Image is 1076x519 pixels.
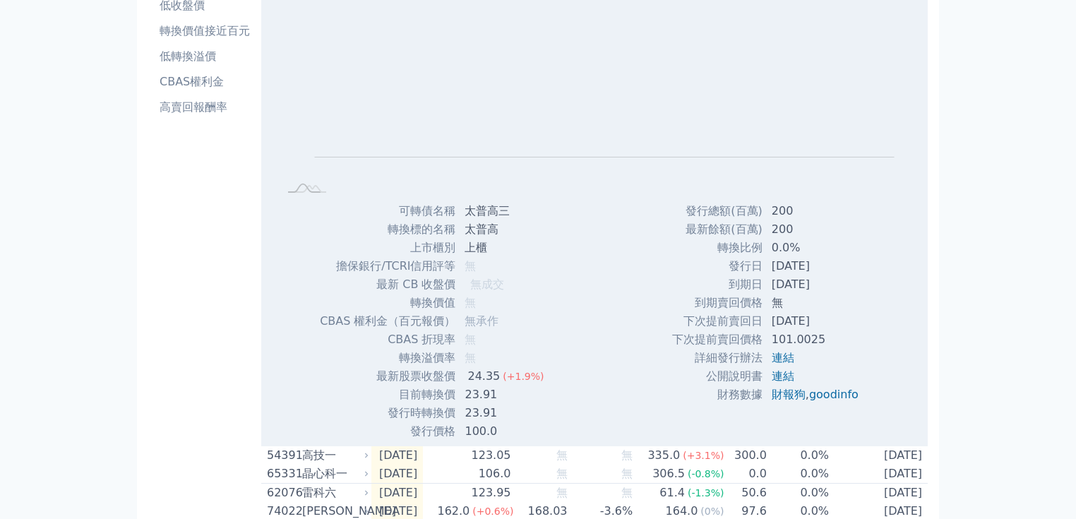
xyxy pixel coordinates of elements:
a: CBAS權利金 [154,71,256,93]
td: 最新餘額(百萬) [671,220,763,239]
td: [DATE] [830,484,928,503]
div: 晶心科一 [302,465,366,482]
td: [DATE] [763,275,870,294]
div: 62076 [267,484,299,501]
div: 高技一 [302,447,366,464]
td: 下次提前賣回日 [671,312,763,330]
span: 無成交 [470,278,504,291]
td: 上櫃 [456,239,555,257]
div: 65331 [267,465,299,482]
div: 106.0 [476,465,514,482]
td: 上市櫃別 [319,239,456,257]
a: 連結 [772,369,794,383]
a: 財報狗 [772,388,806,401]
a: 高賣回報酬率 [154,96,256,119]
span: (+1.9%) [503,371,544,382]
td: , [763,386,870,404]
div: 306.5 [650,465,688,482]
td: CBAS 權利金（百元報價） [319,312,456,330]
td: 200 [763,220,870,239]
span: 無 [556,467,568,480]
span: 無 [621,486,633,499]
td: 太普高 [456,220,555,239]
div: 123.95 [469,484,514,501]
span: 無 [465,351,476,364]
span: 無 [556,448,568,462]
td: 發行價格 [319,422,456,441]
td: 擔保銀行/TCRI信用評等 [319,257,456,275]
td: 可轉債名稱 [319,202,456,220]
span: (-1.3%) [688,487,724,499]
td: 200 [763,202,870,220]
a: goodinfo [809,388,859,401]
td: [DATE] [763,312,870,330]
td: CBAS 折現率 [319,330,456,349]
td: 0.0% [763,239,870,257]
g: Chart [301,8,895,177]
span: 無 [556,486,568,499]
td: 300.0 [724,446,767,465]
td: [DATE] [763,257,870,275]
div: 335.0 [645,447,683,464]
td: 最新 CB 收盤價 [319,275,456,294]
span: 無 [465,333,476,346]
span: 無承作 [465,314,498,328]
td: 發行總額(百萬) [671,202,763,220]
td: 發行日 [671,257,763,275]
td: 公開說明書 [671,367,763,386]
li: 低轉換溢價 [154,48,256,65]
span: (-0.8%) [688,468,724,479]
span: (+0.6%) [472,506,513,517]
span: (0%) [700,506,724,517]
td: 0.0% [767,484,830,503]
td: [DATE] [830,446,928,465]
td: 目前轉換價 [319,386,456,404]
li: 高賣回報酬率 [154,99,256,116]
div: 123.05 [469,447,514,464]
td: 到期日 [671,275,763,294]
td: 0.0% [767,446,830,465]
td: 太普高三 [456,202,555,220]
td: [DATE] [371,465,423,484]
span: 無 [465,296,476,309]
div: 雷科六 [302,484,366,501]
span: 無 [465,259,476,273]
td: 0.0 [724,465,767,484]
td: 下次提前賣回價格 [671,330,763,349]
td: 轉換溢價率 [319,349,456,367]
td: 23.91 [456,386,555,404]
td: 轉換標的名稱 [319,220,456,239]
td: 到期賣回價格 [671,294,763,312]
td: 100.0 [456,422,555,441]
div: 54391 [267,447,299,464]
a: 連結 [772,351,794,364]
td: 101.0025 [763,330,870,349]
span: 無 [621,448,633,462]
td: 轉換價值 [319,294,456,312]
div: 61.4 [657,484,688,501]
td: 23.91 [456,404,555,422]
td: 最新股票收盤價 [319,367,456,386]
td: 發行時轉換價 [319,404,456,422]
li: 轉換價值接近百元 [154,23,256,40]
td: 0.0% [767,465,830,484]
td: 50.6 [724,484,767,503]
td: 財務數據 [671,386,763,404]
td: 無 [763,294,870,312]
a: 轉換價值接近百元 [154,20,256,42]
td: [DATE] [371,446,423,465]
td: [DATE] [830,465,928,484]
li: CBAS權利金 [154,73,256,90]
div: 24.35 [465,368,503,385]
td: 轉換比例 [671,239,763,257]
td: [DATE] [371,484,423,503]
span: 無 [621,467,633,480]
span: (+3.1%) [683,450,724,461]
td: 詳細發行辦法 [671,349,763,367]
a: 低轉換溢價 [154,45,256,68]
